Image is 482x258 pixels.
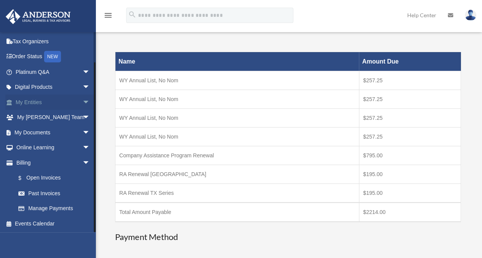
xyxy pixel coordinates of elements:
td: RA Renewal [GEOGRAPHIC_DATA] [115,165,359,183]
td: $195.00 [359,165,461,183]
span: arrow_drop_down [82,80,98,95]
a: Platinum Q&Aarrow_drop_down [5,64,102,80]
td: Company Assistance Program Renewal [115,146,359,165]
div: NEW [44,51,61,62]
td: Total Amount Payable [115,202,359,222]
span: arrow_drop_down [82,125,98,140]
span: arrow_drop_down [82,64,98,80]
td: $257.25 [359,108,461,127]
span: arrow_drop_down [82,95,98,110]
th: Name [115,52,359,71]
a: My Documentsarrow_drop_down [5,125,102,140]
td: $195.00 [359,183,461,202]
td: $795.00 [359,146,461,165]
td: $257.25 [359,127,461,146]
td: RA Renewal TX Series [115,183,359,202]
i: search [128,10,137,19]
a: menu [104,13,113,20]
h3: Payment Method [115,231,461,243]
a: My Entitiesarrow_drop_down [5,95,102,110]
img: User Pic [465,10,476,21]
a: Manage Payments [11,201,98,216]
td: WY Annual List, No Nom [115,127,359,146]
i: menu [104,11,113,20]
td: WY Annual List, No Nom [115,108,359,127]
td: $257.25 [359,71,461,90]
a: Digital Productsarrow_drop_down [5,80,102,95]
span: $ [23,173,26,183]
a: Order StatusNEW [5,49,102,65]
td: $2214.00 [359,202,461,222]
a: $Open Invoices [11,170,94,186]
td: $257.25 [359,90,461,108]
a: Past Invoices [11,186,98,201]
a: Billingarrow_drop_down [5,155,98,170]
span: arrow_drop_down [82,110,98,126]
a: Online Learningarrow_drop_down [5,140,102,155]
a: Tax Organizers [5,34,102,49]
a: My [PERSON_NAME] Teamarrow_drop_down [5,110,102,125]
td: WY Annual List, No Nom [115,71,359,90]
span: arrow_drop_down [82,155,98,171]
img: Anderson Advisors Platinum Portal [3,9,73,24]
a: Events Calendar [5,216,102,231]
span: arrow_drop_down [82,140,98,156]
th: Amount Due [359,52,461,71]
td: WY Annual List, No Nom [115,90,359,108]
